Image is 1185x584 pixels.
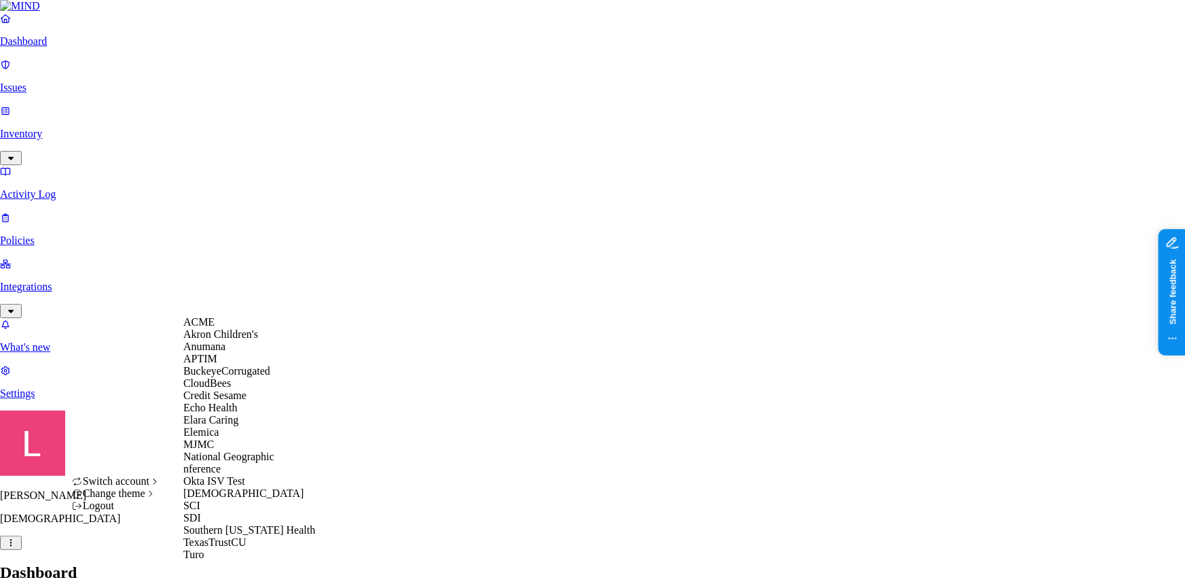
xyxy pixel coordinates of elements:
span: Credit Sesame [183,390,247,401]
div: Logout [71,500,160,512]
span: CloudBees [183,377,231,389]
span: Anumana [183,341,225,352]
span: Switch account [83,475,149,487]
span: Echo Health [183,402,238,413]
span: ACME [183,316,215,328]
span: Change theme [83,487,145,499]
span: Turo [183,549,204,560]
span: SDI [183,512,201,523]
span: APTIM [183,353,217,364]
span: Southern [US_STATE] Health [183,524,315,536]
span: Elara Caring [183,414,238,426]
span: SCI [183,500,200,511]
span: nference [183,463,221,475]
span: TexasTrustCU [183,536,247,548]
span: Okta ISV Test [183,475,245,487]
span: MJMC [183,439,214,450]
span: Akron Children's [183,328,258,340]
span: National Geographic [183,451,274,462]
span: [DEMOGRAPHIC_DATA] [183,487,304,499]
span: Elemica [183,426,219,438]
span: BuckeyeCorrugated [183,365,270,377]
